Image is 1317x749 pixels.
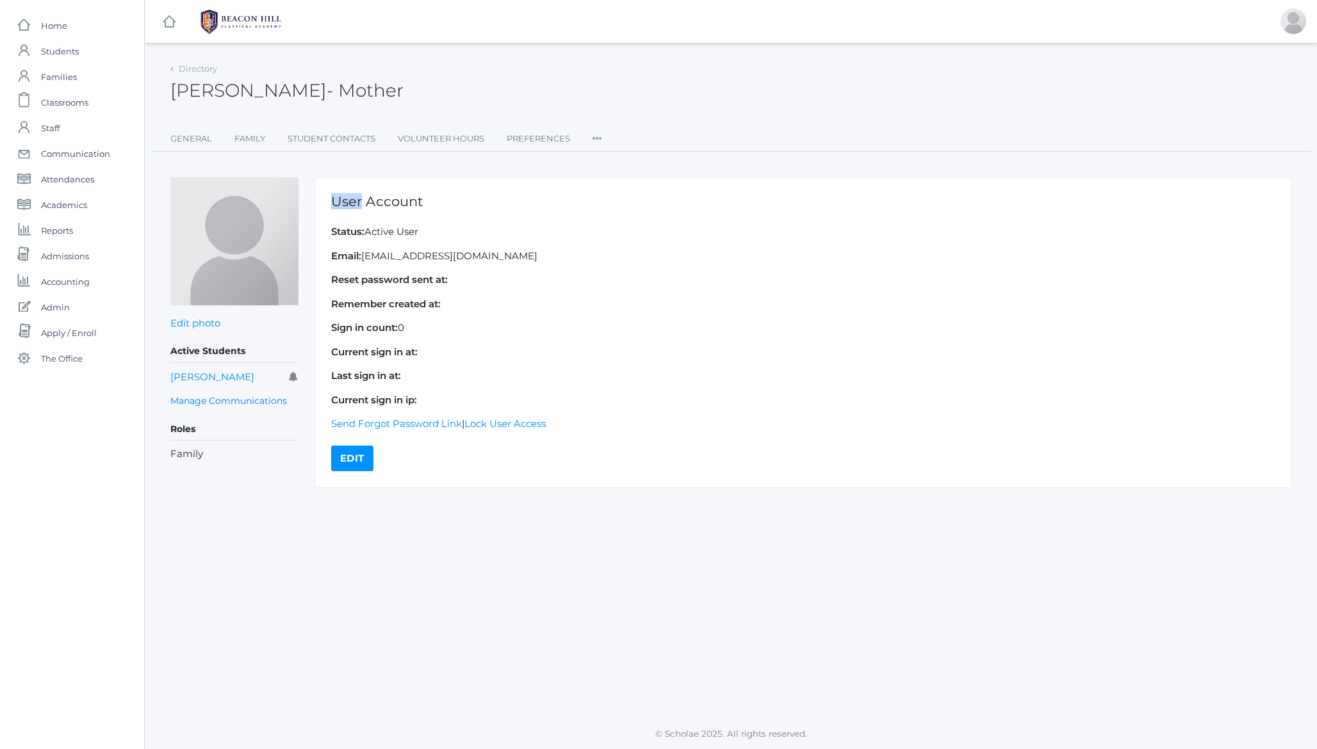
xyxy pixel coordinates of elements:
h5: Active Students [170,341,299,362]
strong: Status: [331,225,364,238]
span: Reports [41,218,73,243]
a: Student Contacts [288,126,375,152]
p: Active User [331,225,1275,239]
a: Preferences [507,126,570,152]
span: The Office [41,346,83,371]
span: Communication [41,141,110,166]
i: Receives communications for this student [289,372,299,382]
span: Students [41,38,79,64]
strong: Sign in count: [331,321,398,334]
div: | [315,177,1291,488]
a: Send Forgot Password Link [331,417,462,430]
a: Lock User Access [464,417,546,430]
span: Admissions [41,243,89,269]
a: General [170,126,212,152]
a: Volunteer Hours [398,126,484,152]
div: Jason Roberts [1280,8,1306,34]
span: Admin [41,294,70,320]
a: [PERSON_NAME] [170,371,254,383]
span: - Mother [327,79,404,101]
span: Staff [41,115,60,141]
li: Family [170,447,299,462]
strong: Email: [331,250,361,262]
img: Nicole Tesoro [170,177,299,305]
span: Classrooms [41,90,88,115]
span: Home [41,13,67,38]
p: [EMAIL_ADDRESS][DOMAIN_NAME] [331,249,1275,264]
strong: Reset password sent at: [331,273,448,286]
span: Attendances [41,166,94,192]
strong: Current sign in ip: [331,394,417,406]
p: © Scholae 2025. All rights reserved. [145,727,1317,740]
h5: Roles [170,419,299,440]
strong: Last sign in at: [331,369,401,382]
h1: User Account [331,194,1275,209]
strong: Remember created at: [331,298,441,310]
a: edit [331,446,373,471]
span: Accounting [41,269,90,294]
a: Manage Communications [170,394,287,408]
a: Directory [179,63,217,74]
a: Edit photo [170,317,220,329]
span: Academics [41,192,87,218]
span: Apply / Enroll [41,320,97,346]
p: 0 [331,321,1275,335]
strong: Current sign in at: [331,346,418,358]
span: Families [41,64,77,90]
img: 1_BHCALogos-05.png [193,6,289,38]
h2: [PERSON_NAME] [170,81,404,101]
a: Family [234,126,265,152]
